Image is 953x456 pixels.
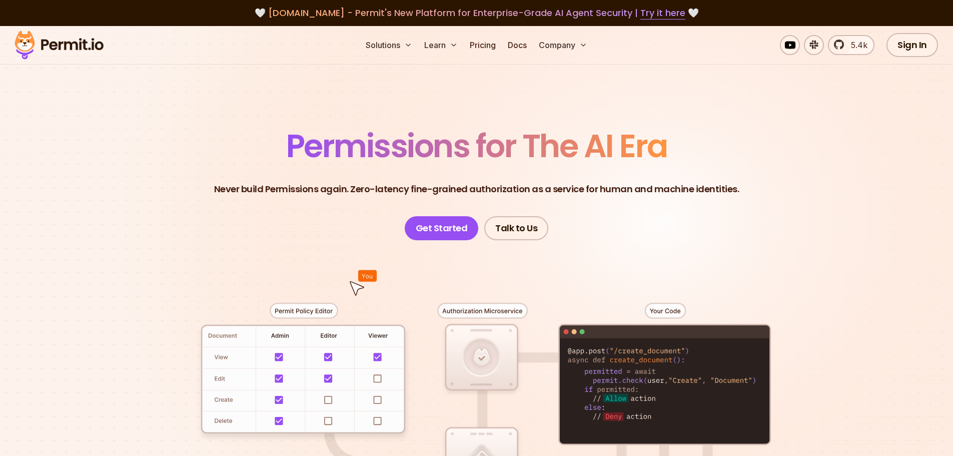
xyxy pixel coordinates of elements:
span: Permissions for The AI Era [286,124,667,168]
a: Pricing [466,35,500,55]
a: Talk to Us [484,216,548,240]
a: Get Started [405,216,479,240]
button: Solutions [362,35,416,55]
button: Learn [420,35,462,55]
a: Sign In [886,33,938,57]
a: 5.4k [828,35,874,55]
a: Try it here [640,7,685,20]
button: Company [535,35,591,55]
span: 5.4k [845,39,867,51]
div: 🤍 🤍 [24,6,929,20]
a: Docs [504,35,531,55]
img: Permit logo [10,28,108,62]
p: Never build Permissions again. Zero-latency fine-grained authorization as a service for human and... [214,182,739,196]
span: [DOMAIN_NAME] - Permit's New Platform for Enterprise-Grade AI Agent Security | [268,7,685,19]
